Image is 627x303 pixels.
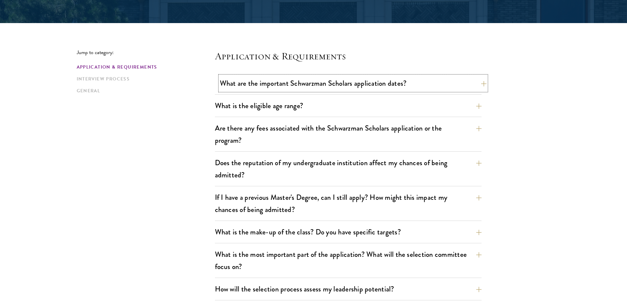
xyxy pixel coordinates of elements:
[215,49,482,63] h4: Application & Requirements
[215,98,482,113] button: What is the eligible age range?
[215,247,482,274] button: What is the most important part of the application? What will the selection committee focus on?
[215,121,482,148] button: Are there any fees associated with the Schwarzman Scholars application or the program?
[220,76,486,91] button: What are the important Schwarzman Scholars application dates?
[77,64,211,71] a: Application & Requirements
[77,87,211,94] a: General
[215,155,482,182] button: Does the reputation of my undergraduate institution affect my chances of being admitted?
[215,282,482,296] button: How will the selection process assess my leadership potential?
[77,76,211,82] a: Interview Process
[215,225,482,239] button: What is the make-up of the class? Do you have specific targets?
[77,49,215,55] p: Jump to category:
[215,190,482,217] button: If I have a previous Master's Degree, can I still apply? How might this impact my chances of bein...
